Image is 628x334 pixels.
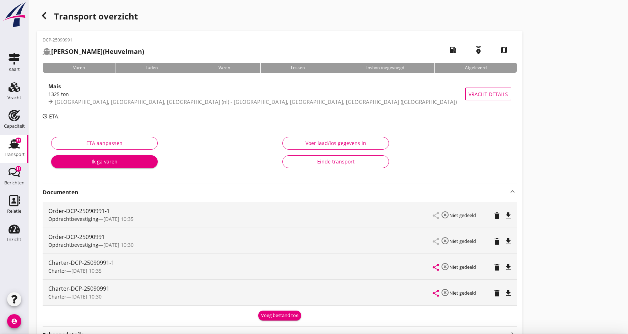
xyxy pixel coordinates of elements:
[288,139,383,147] div: Voer laad/los gegevens in
[48,258,433,267] div: Charter-DCP-25090991-1
[4,152,25,157] div: Transport
[504,263,513,272] i: file_download
[48,267,66,274] span: Charter
[449,264,476,270] small: Niet gedeeld
[7,95,21,100] div: Vracht
[49,113,60,120] span: ETA:
[493,263,501,272] i: delete
[432,289,440,297] i: share
[441,211,449,219] i: highlight_off
[1,2,27,28] img: logo-small.a267ee39.svg
[441,236,449,245] i: highlight_off
[282,155,389,168] button: Einde transport
[48,216,98,222] span: Opdrachtbevestiging
[9,67,20,72] div: Kaart
[432,263,440,272] i: share
[48,267,433,274] div: —
[43,63,115,73] div: Varen
[48,207,433,215] div: Order-DCP-25090991-1
[288,158,383,165] div: Einde transport
[16,138,21,143] div: 11
[48,241,433,249] div: —
[258,311,301,321] button: Voeg bestand toe
[48,90,465,98] div: 1325 ton
[51,137,158,150] button: ETA aanpassen
[71,267,102,274] span: [DATE] 10:35
[504,211,513,220] i: file_download
[103,241,134,248] span: [DATE] 10:30
[51,47,103,56] strong: [PERSON_NAME]
[43,47,144,56] h2: (Heuvelman)
[57,139,152,147] div: ETA aanpassen
[7,209,21,213] div: Relatie
[57,158,152,165] div: Ik ga varen
[465,88,511,100] button: Vracht details
[504,237,513,246] i: file_download
[7,314,21,328] i: account_circle
[469,90,508,98] span: Vracht details
[7,237,21,242] div: Inzicht
[48,83,61,90] strong: Mais
[48,284,433,293] div: Charter-DCP-25090991
[48,241,98,248] span: Opdrachtbevestiging
[449,290,476,296] small: Niet gedeeld
[335,63,434,73] div: Losbon toegevoegd
[115,63,188,73] div: Laden
[441,262,449,271] i: highlight_off
[48,215,433,223] div: —
[4,124,25,128] div: Capaciteit
[441,288,449,297] i: highlight_off
[494,40,514,60] i: map
[71,293,102,300] span: [DATE] 10:30
[37,9,523,26] div: Transport overzicht
[469,40,488,60] i: emergency_share
[48,293,433,300] div: —
[260,63,335,73] div: Lossen
[504,289,513,297] i: file_download
[51,155,158,168] button: Ik ga varen
[493,237,501,246] i: delete
[508,187,517,196] i: keyboard_arrow_up
[55,98,457,105] span: [GEOGRAPHIC_DATA], [GEOGRAPHIC_DATA], [GEOGRAPHIC_DATA] (nl) - [GEOGRAPHIC_DATA], [GEOGRAPHIC_DAT...
[16,166,21,172] div: 11
[4,180,25,185] div: Berichten
[48,233,433,241] div: Order-DCP-25090991
[443,40,463,60] i: local_gas_station
[103,216,134,222] span: [DATE] 10:35
[449,212,476,218] small: Niet gedeeld
[261,312,298,319] div: Voeg bestand toe
[493,289,501,297] i: delete
[43,78,517,110] a: Mais1325 ton[GEOGRAPHIC_DATA], [GEOGRAPHIC_DATA], [GEOGRAPHIC_DATA] (nl) - [GEOGRAPHIC_DATA], [GE...
[449,238,476,244] small: Niet gedeeld
[493,211,501,220] i: delete
[48,293,66,300] span: Charter
[188,63,260,73] div: Varen
[43,188,508,196] strong: Documenten
[434,63,517,73] div: Afgeleverd
[282,137,389,150] button: Voer laad/los gegevens in
[43,37,144,43] p: DCP-25090991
